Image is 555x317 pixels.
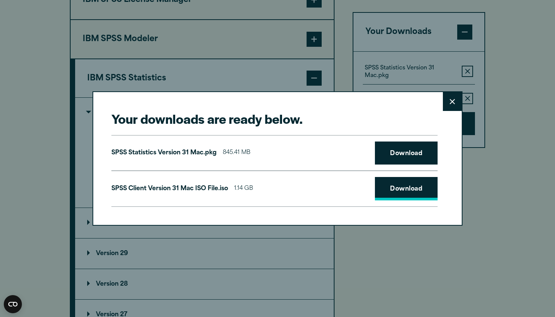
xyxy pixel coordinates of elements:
[111,148,217,158] p: SPSS Statistics Version 31 Mac.pkg
[375,142,438,165] a: Download
[4,295,22,313] button: Open CMP widget
[223,148,250,158] span: 845.41 MB
[111,183,228,194] p: SPSS Client Version 31 Mac ISO File.iso
[234,183,253,194] span: 1.14 GB
[111,110,438,127] h2: Your downloads are ready below.
[375,177,438,200] a: Download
